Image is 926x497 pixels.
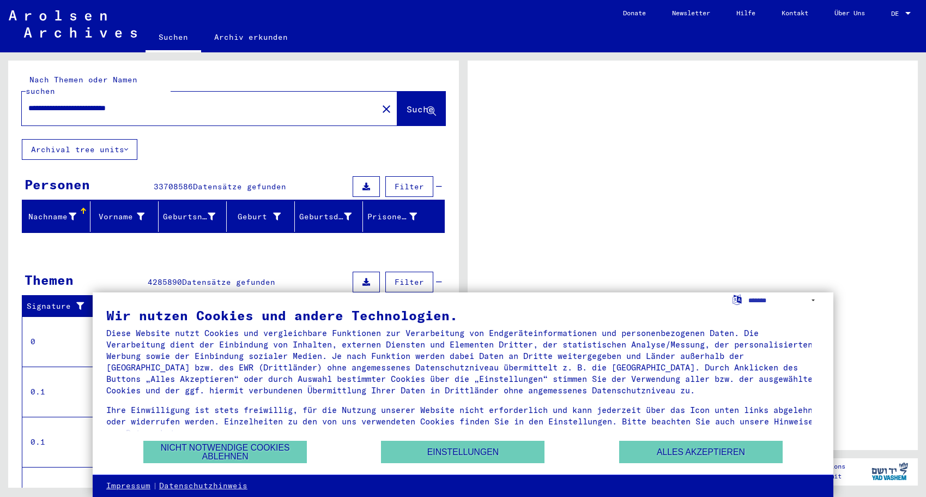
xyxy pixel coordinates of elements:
[22,367,98,417] td: 0.1
[27,301,89,312] div: Signature
[891,10,903,17] span: DE
[748,292,820,308] select: Sprache auswählen
[231,208,294,225] div: Geburt‏
[154,182,193,191] span: 33708586
[27,211,76,223] div: Nachname
[159,481,247,492] a: Datenschutzhinweis
[25,270,74,290] div: Themen
[381,441,544,463] button: Einstellungen
[385,272,433,292] button: Filter
[26,75,137,96] mat-label: Nach Themen oder Namen suchen
[376,98,397,119] button: Clear
[201,24,301,50] a: Archiv erkunden
[367,208,431,225] div: Prisoner #
[367,211,417,223] div: Prisoner #
[95,211,144,223] div: Vorname
[106,404,820,439] div: Ihre Einwilligung ist stets freiwillig, für die Nutzung unserer Website nicht erforderlich und ka...
[106,309,820,322] div: Wir nutzen Cookies und andere Technologien.
[25,175,90,194] div: Personen
[106,327,820,396] div: Diese Website nutzt Cookies und vergleichbare Funktionen zur Verarbeitung von Endgeräteinformatio...
[397,92,445,125] button: Suche
[619,441,783,463] button: Alles akzeptieren
[27,298,100,315] div: Signature
[363,201,444,232] mat-header-cell: Prisoner #
[22,316,98,367] td: 0
[869,458,910,485] img: yv_logo.png
[299,211,352,223] div: Geburtsdatum
[90,201,159,232] mat-header-cell: Vorname
[163,208,229,225] div: Geburtsname
[227,201,295,232] mat-header-cell: Geburt‏
[22,201,90,232] mat-header-cell: Nachname
[22,139,137,160] button: Archival tree units
[395,277,424,287] span: Filter
[9,10,137,38] img: Arolsen_neg.svg
[231,211,281,223] div: Geburt‏
[407,104,434,115] span: Suche
[95,208,158,225] div: Vorname
[299,208,365,225] div: Geburtsdatum
[182,277,275,287] span: Datensätze gefunden
[380,103,393,116] mat-icon: close
[385,176,433,197] button: Filter
[395,182,424,191] span: Filter
[143,441,307,463] button: Nicht notwendige Cookies ablehnen
[22,417,98,467] td: 0.1
[295,201,363,232] mat-header-cell: Geburtsdatum
[148,277,182,287] span: 4285890
[106,481,150,492] a: Impressum
[193,182,286,191] span: Datensätze gefunden
[163,211,215,223] div: Geburtsname
[159,201,227,232] mat-header-cell: Geburtsname
[27,208,90,225] div: Nachname
[146,24,201,52] a: Suchen
[731,294,743,304] label: Sprache auswählen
